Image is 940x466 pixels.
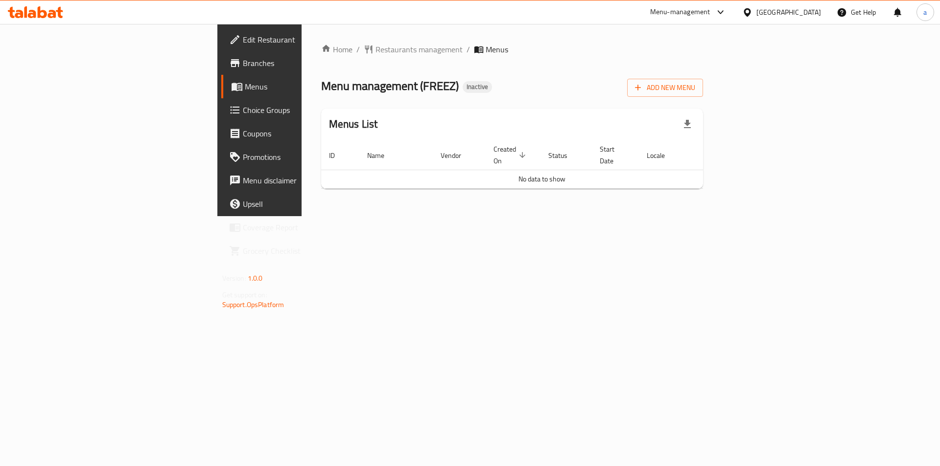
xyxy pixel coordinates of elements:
[243,222,367,233] span: Coverage Report
[245,81,367,92] span: Menus
[221,192,375,216] a: Upsell
[243,245,367,257] span: Grocery Checklist
[600,143,627,167] span: Start Date
[676,112,699,136] div: Export file
[243,34,367,45] span: Edit Restaurant
[441,150,474,161] span: Vendor
[467,44,470,55] li: /
[321,140,763,189] table: enhanced table
[222,272,246,285] span: Version:
[493,143,529,167] span: Created On
[548,150,580,161] span: Status
[627,79,703,97] button: Add New Menu
[329,117,378,132] h2: Menus List
[221,98,375,122] a: Choice Groups
[221,51,375,75] a: Branches
[243,175,367,186] span: Menu disclaimer
[486,44,508,55] span: Menus
[221,75,375,98] a: Menus
[243,57,367,69] span: Branches
[243,128,367,139] span: Coupons
[756,7,821,18] div: [GEOGRAPHIC_DATA]
[222,298,284,311] a: Support.OpsPlatform
[221,239,375,263] a: Grocery Checklist
[923,7,927,18] span: a
[243,151,367,163] span: Promotions
[221,122,375,145] a: Coupons
[689,140,763,170] th: Actions
[221,28,375,51] a: Edit Restaurant
[221,169,375,192] a: Menu disclaimer
[243,104,367,116] span: Choice Groups
[321,44,704,55] nav: breadcrumb
[248,272,263,285] span: 1.0.0
[222,288,267,301] span: Get support on:
[463,81,492,93] div: Inactive
[463,83,492,91] span: Inactive
[221,145,375,169] a: Promotions
[518,173,565,185] span: No data to show
[647,150,678,161] span: Locale
[364,44,463,55] a: Restaurants management
[367,150,397,161] span: Name
[376,44,463,55] span: Restaurants management
[650,6,710,18] div: Menu-management
[321,75,459,97] span: Menu management ( FREEZ )
[221,216,375,239] a: Coverage Report
[329,150,348,161] span: ID
[243,198,367,210] span: Upsell
[635,82,695,94] span: Add New Menu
